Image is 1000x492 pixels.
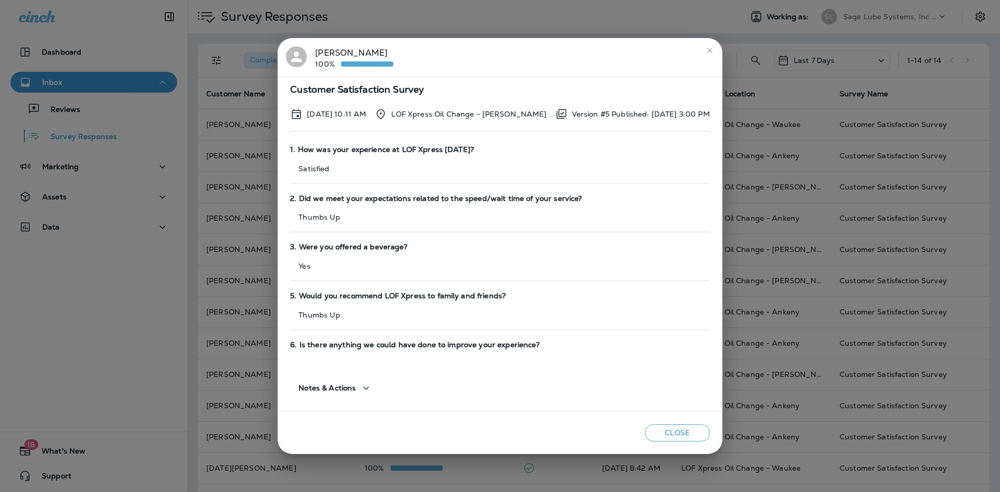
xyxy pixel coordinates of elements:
[298,384,356,393] span: Notes & Actions
[290,194,709,203] span: 2. Did we meet your expectations related to the speed/wait time of your service?
[290,311,709,319] p: Thumbs Up
[290,340,709,349] span: 6. Is there anything we could have done to improve your experience?
[645,424,710,441] button: Close
[307,110,366,118] p: Aug 10, 2025 10:11 AM
[315,46,393,68] div: [PERSON_NAME]
[391,110,546,118] p: LOF Xpress Oil Change - [PERSON_NAME]
[702,42,718,59] button: close
[290,213,709,221] p: Thumbs Up
[315,60,341,68] p: 100%
[290,165,709,173] p: Satisfied
[290,262,709,270] p: Yes
[290,373,381,403] button: Notes & Actions
[290,292,709,300] span: 5. Would you recommend LOF Xpress to family and friends?
[572,110,710,118] p: Version #5 Published: [DATE] 3:00 PM
[290,85,709,94] span: Customer Satisfaction Survey
[290,145,709,154] span: 1. How was your experience at LOF Xpress [DATE]?
[290,243,709,251] span: 3. Were you offered a beverage?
